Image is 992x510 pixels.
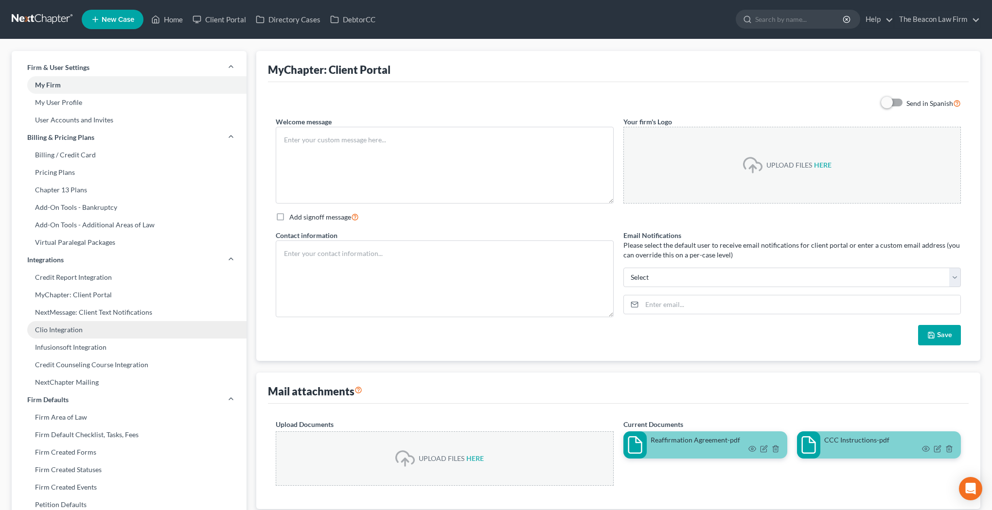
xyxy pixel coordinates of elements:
a: Firm Area of Law [12,408,247,426]
a: Credit Counseling Course Integration [12,356,247,374]
label: Your firm's Logo [623,117,961,127]
a: Infusionsoft Integration [12,339,247,356]
div: MyChapter: Client Portal [268,63,390,77]
a: Firm Default Checklist, Tasks, Fees [12,426,247,443]
div: UPLOAD FILES [419,454,464,463]
a: Virtual Paralegal Packages [12,234,247,251]
span: New Case [102,16,134,23]
label: Welcome message [276,117,332,127]
a: Client Portal [188,11,251,28]
span: Firm Defaults [27,395,69,405]
a: Firm Created Statuses [12,461,247,478]
span: Firm & User Settings [27,63,89,72]
a: The Beacon Law Firm [894,11,980,28]
label: Contact information [276,230,337,240]
span: Billing & Pricing Plans [27,133,94,142]
a: Help [861,11,893,28]
a: Directory Cases [251,11,325,28]
input: Search by name... [755,10,844,28]
div: Reaffirmation Agreement-pdf [651,435,783,445]
a: Add-On Tools - Additional Areas of Law [12,216,247,234]
a: Home [146,11,188,28]
a: Firm Created Forms [12,443,247,461]
input: Enter email... [642,295,961,314]
a: User Accounts and Invites [12,111,247,129]
a: Integrations [12,251,247,269]
label: Email Notifications [623,230,681,240]
a: Billing / Credit Card [12,146,247,164]
a: Credit Report Integration [12,269,247,286]
div: UPLOAD FILES [766,160,812,170]
a: Pricing Plans [12,164,247,181]
span: Integrations [27,255,64,265]
a: Firm Defaults [12,391,247,408]
div: Open Intercom Messenger [959,477,982,500]
p: Please select the default user to receive email notifications for client portal or enter a custom... [623,240,961,260]
span: Add signoff message [289,213,351,221]
div: Mail attachments [268,384,362,398]
label: Upload Documents [276,419,334,429]
a: Billing & Pricing Plans [12,129,247,146]
a: NextChapter Mailing [12,374,247,391]
div: CCC Instructions-pdf [824,435,957,445]
a: My Firm [12,76,247,94]
a: Firm & User Settings [12,59,247,76]
a: DebtorCC [325,11,380,28]
button: Save [918,325,961,345]
a: Clio Integration [12,321,247,339]
a: Chapter 13 Plans [12,181,247,199]
a: My User Profile [12,94,247,111]
a: Add-On Tools - Bankruptcy [12,199,247,216]
span: Send in Spanish [906,99,953,107]
a: NextMessage: Client Text Notifications [12,304,247,321]
a: Firm Created Events [12,478,247,496]
label: Current Documents [623,419,683,429]
a: MyChapter: Client Portal [12,286,247,304]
